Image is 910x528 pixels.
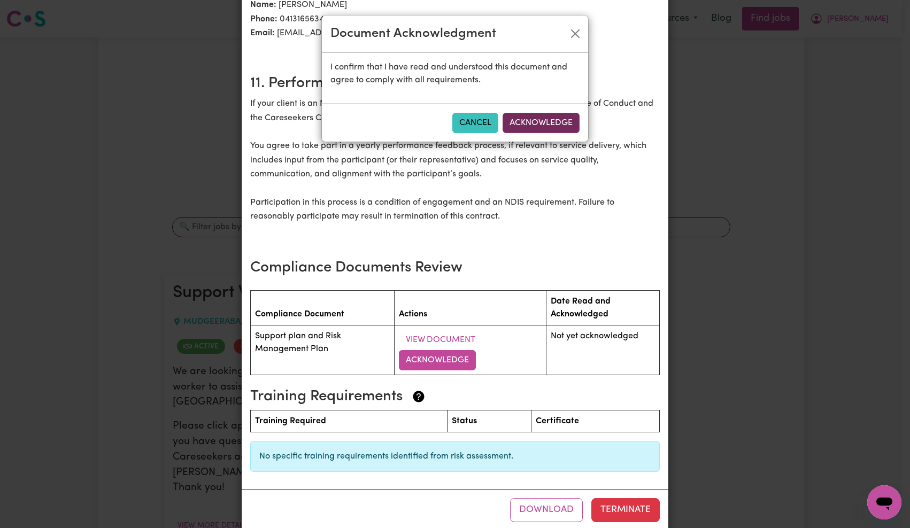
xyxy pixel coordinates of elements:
[503,113,580,133] button: Acknowledge
[867,485,901,519] iframe: Button to launch messaging window
[567,25,584,42] button: Close
[330,61,580,87] p: I confirm that I have read and understood this document and agree to comply with all requirements.
[330,24,496,43] div: Document Acknowledgment
[452,113,498,133] button: Cancel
